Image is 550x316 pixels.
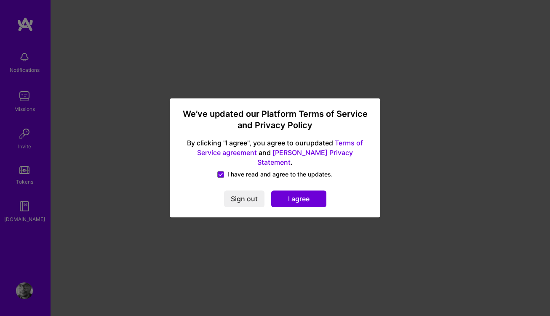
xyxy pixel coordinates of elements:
button: Sign out [224,191,264,208]
h3: We’ve updated our Platform Terms of Service and Privacy Policy [180,108,370,132]
span: I have read and agree to the updates. [227,171,333,179]
button: I agree [271,191,326,208]
a: Terms of Service agreement [197,139,363,157]
span: By clicking "I agree", you agree to our updated and . [180,138,370,167]
a: [PERSON_NAME] Privacy Statement [257,148,353,166]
